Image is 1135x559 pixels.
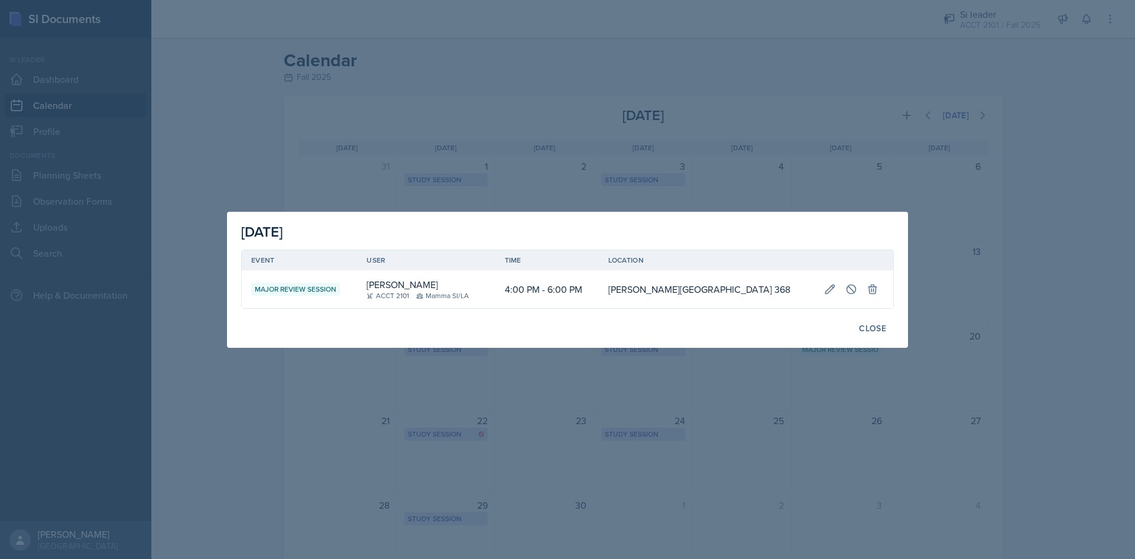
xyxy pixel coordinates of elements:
[599,250,815,270] th: Location
[357,250,495,270] th: User
[416,290,469,301] div: Mamma SI/LA
[241,221,894,243] div: [DATE]
[367,277,438,292] div: [PERSON_NAME]
[851,318,894,338] button: Close
[599,270,815,308] td: [PERSON_NAME][GEOGRAPHIC_DATA] 368
[251,283,340,296] div: Major Review Session
[495,270,599,308] td: 4:00 PM - 6:00 PM
[242,250,357,270] th: Event
[859,324,886,333] div: Close
[495,250,599,270] th: Time
[367,290,409,301] div: ACCT 2101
